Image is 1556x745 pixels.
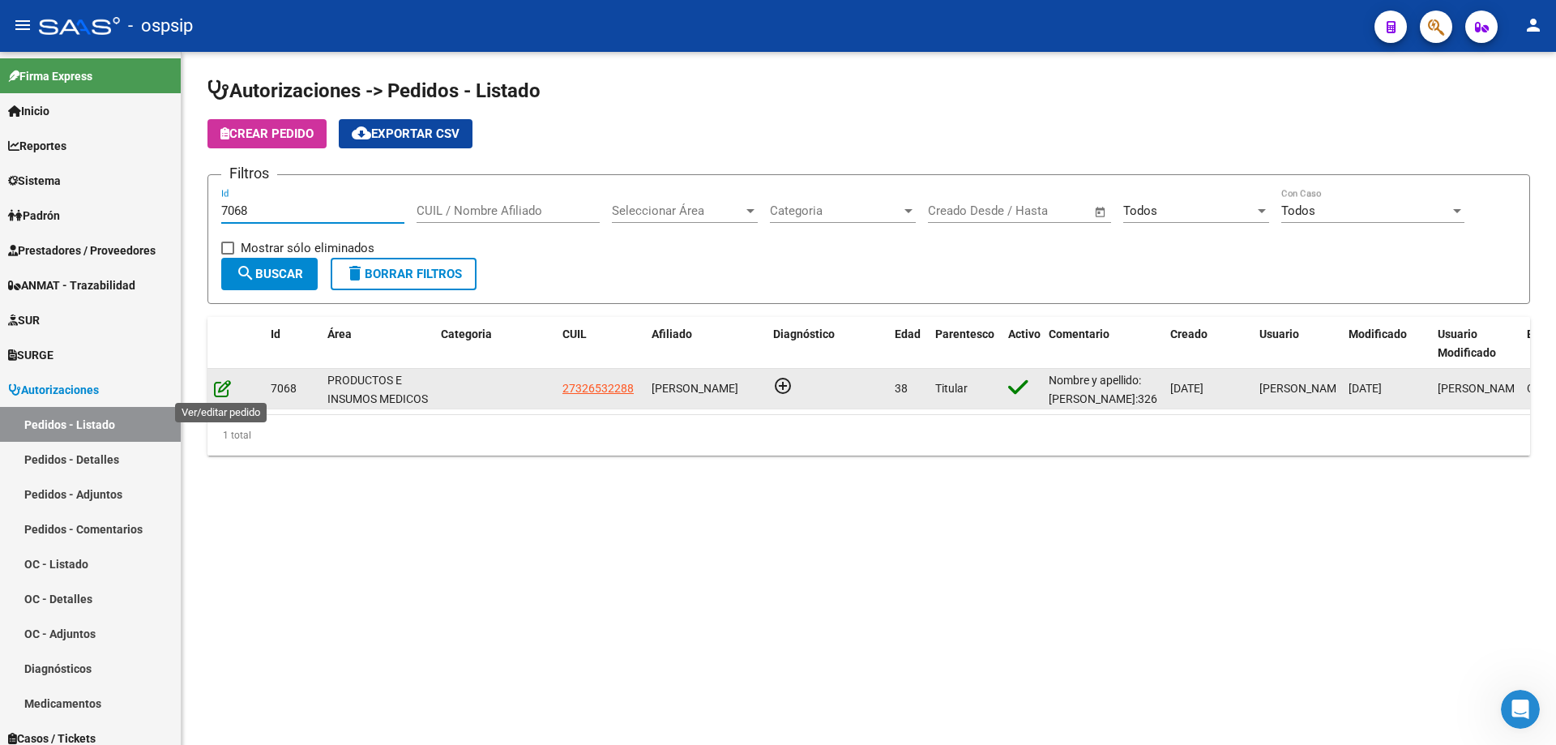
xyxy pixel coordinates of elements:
span: Parentesco [935,328,994,340]
h3: Filtros [221,162,277,185]
span: Sistema [8,172,61,190]
span: Afiliado [652,328,692,340]
datatable-header-cell: Comentario [1042,317,1164,370]
span: - ospsip [128,8,193,44]
span: Usuario Modificado [1438,328,1496,359]
datatable-header-cell: Área [321,317,434,370]
span: Modificado [1349,328,1407,340]
span: Activo [1008,328,1041,340]
span: 38 [895,382,908,395]
span: Seleccionar Área [612,203,743,218]
span: Id [271,328,280,340]
datatable-header-cell: Modificado [1342,317,1431,370]
span: SURGE [8,346,53,364]
datatable-header-cell: Parentesco [929,317,1002,370]
datatable-header-cell: Id [264,317,321,370]
span: Edad [895,328,921,340]
span: [DATE] [1170,382,1203,395]
button: Open calendar [1092,203,1110,221]
span: Firma Express [8,67,92,85]
mat-icon: cloud_download [352,123,371,143]
datatable-header-cell: Afiliado [645,317,767,370]
mat-icon: menu [13,15,32,35]
button: Crear Pedido [207,119,327,148]
datatable-header-cell: Creado [1164,317,1253,370]
datatable-header-cell: Categoria [434,317,556,370]
span: Crear Pedido [220,126,314,141]
mat-icon: search [236,263,255,283]
span: Todos [1281,203,1315,218]
span: ANMAT - Trazabilidad [8,276,135,294]
mat-icon: person [1524,15,1543,35]
datatable-header-cell: CUIL [556,317,645,370]
span: Mostrar sólo eliminados [241,238,374,258]
span: Titular [935,382,968,395]
span: Prestadores / Proveedores [8,242,156,259]
div: 1 total [207,415,1530,456]
span: Nombre y apellido: [PERSON_NAME]:32653228 Paciente internada Clinica calchaqui Teléfono [PERSON_N... [1049,374,1203,516]
mat-icon: add_circle_outline [773,376,793,396]
span: SUR [8,311,40,329]
input: Fecha inicio [928,203,994,218]
iframe: Intercom live chat [1501,690,1540,729]
span: Padrón [8,207,60,225]
span: 27326532288 [562,382,634,395]
datatable-header-cell: Diagnóstico [767,317,888,370]
datatable-header-cell: Edad [888,317,929,370]
span: CUIL [562,328,587,340]
datatable-header-cell: Usuario Modificado [1431,317,1520,370]
span: Usuario [1259,328,1299,340]
button: Buscar [221,258,318,290]
span: [DATE] [1349,382,1382,395]
mat-icon: delete [345,263,365,283]
span: Categoria [770,203,901,218]
span: Categoria [441,328,492,340]
span: Buscar [236,267,303,281]
datatable-header-cell: Activo [1002,317,1042,370]
span: Creado [1170,328,1208,340]
span: [PERSON_NAME] [1259,382,1346,395]
span: Borrar Filtros [345,267,462,281]
span: Exportar CSV [352,126,460,141]
span: Reportes [8,137,66,155]
span: Área [327,328,352,340]
button: Borrar Filtros [331,258,477,290]
span: Autorizaciones [8,381,99,399]
span: 7068 [271,382,297,395]
datatable-header-cell: Usuario [1253,317,1342,370]
span: [PERSON_NAME] [652,382,738,395]
span: [PERSON_NAME] [1438,382,1524,395]
span: PRODUCTOS E INSUMOS MEDICOS [327,374,428,405]
span: Todos [1123,203,1157,218]
span: Comentario [1049,328,1109,340]
span: Autorizaciones -> Pedidos - Listado [207,79,541,102]
button: Exportar CSV [339,119,472,148]
span: Inicio [8,102,49,120]
span: Diagnóstico [773,328,835,340]
input: Fecha fin [1008,203,1087,218]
